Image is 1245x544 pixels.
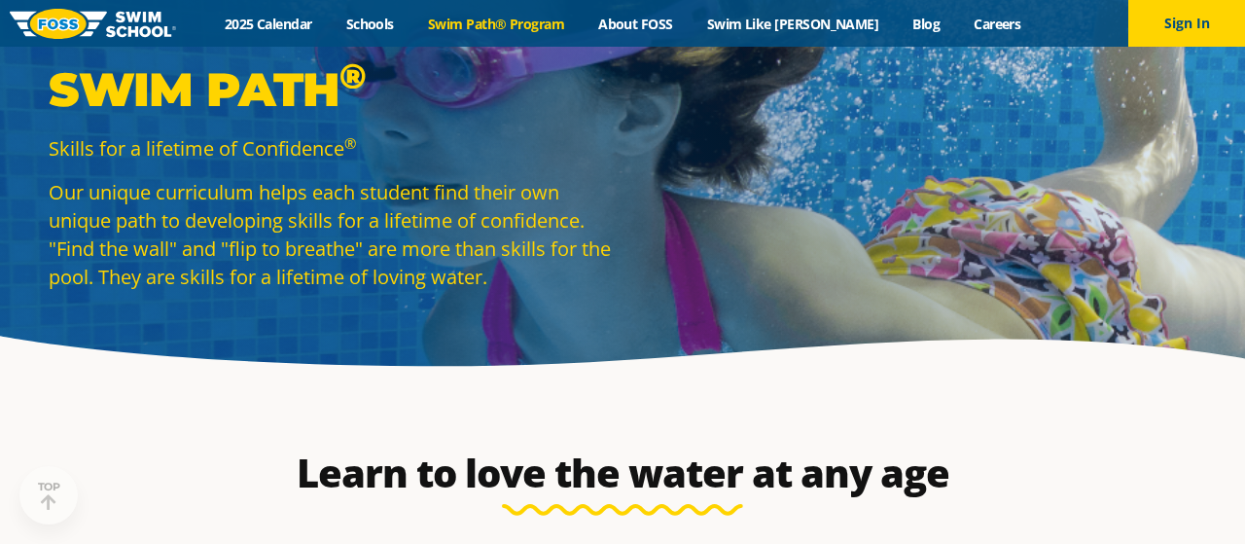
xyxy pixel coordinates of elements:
h2: Learn to love the water at any age [163,450,1082,496]
img: FOSS Swim School Logo [10,9,176,39]
a: Blog [896,15,957,33]
div: TOP [38,481,60,511]
p: Swim Path [49,60,613,119]
sup: ® [339,54,366,97]
a: Careers [957,15,1038,33]
a: Swim Like [PERSON_NAME] [690,15,896,33]
sup: ® [344,133,356,153]
a: About FOSS [582,15,691,33]
a: 2025 Calendar [207,15,329,33]
a: Swim Path® Program [410,15,581,33]
p: Skills for a lifetime of Confidence [49,134,613,163]
p: Our unique curriculum helps each student find their own unique path to developing skills for a li... [49,178,613,291]
a: Schools [329,15,410,33]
